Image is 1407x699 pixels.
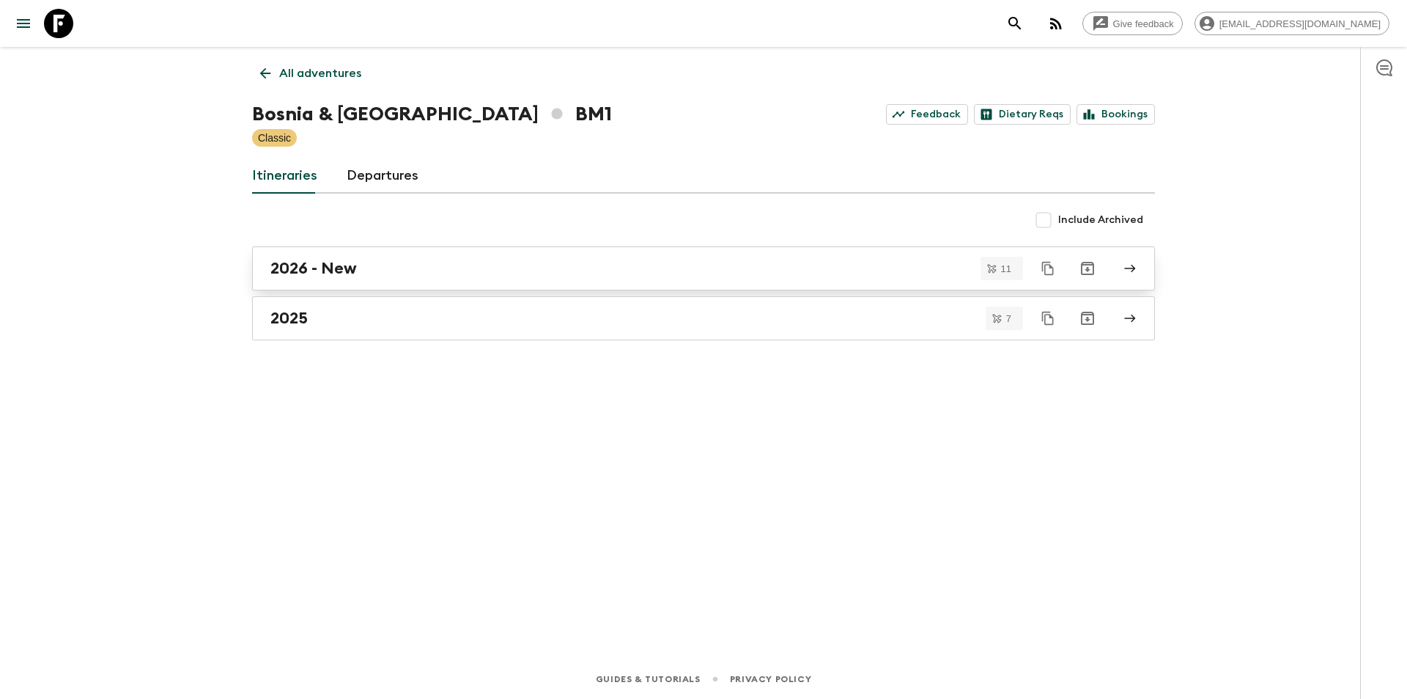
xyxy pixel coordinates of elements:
h2: 2025 [270,309,308,328]
a: Feedback [886,104,968,125]
p: Classic [258,131,291,145]
button: Archive [1073,304,1102,333]
a: Bookings [1077,104,1155,125]
button: Duplicate [1035,305,1061,332]
button: search adventures [1000,9,1030,38]
a: All adventures [252,59,369,88]
a: 2025 [252,296,1155,340]
a: Privacy Policy [730,671,811,687]
a: 2026 - New [252,246,1155,290]
a: Departures [347,158,418,194]
a: Itineraries [252,158,317,194]
span: Include Archived [1058,213,1143,227]
span: [EMAIL_ADDRESS][DOMAIN_NAME] [1211,18,1389,29]
a: Dietary Reqs [974,104,1071,125]
button: Duplicate [1035,255,1061,282]
div: [EMAIL_ADDRESS][DOMAIN_NAME] [1194,12,1389,35]
h2: 2026 - New [270,259,357,278]
button: menu [9,9,38,38]
h1: Bosnia & [GEOGRAPHIC_DATA] BM1 [252,100,612,129]
span: 11 [992,264,1020,274]
a: Give feedback [1082,12,1183,35]
p: All adventures [279,65,361,82]
a: Guides & Tutorials [596,671,701,687]
span: 7 [997,314,1020,323]
span: Give feedback [1105,18,1182,29]
button: Archive [1073,254,1102,283]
